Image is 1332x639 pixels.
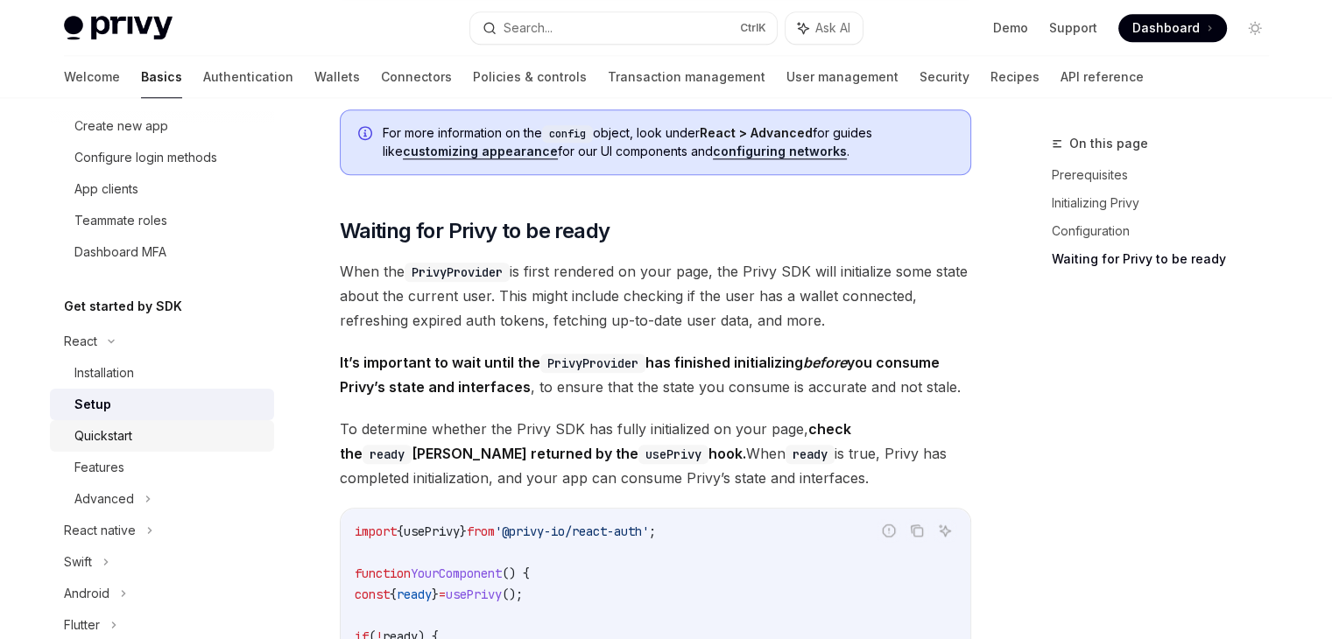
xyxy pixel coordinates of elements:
[397,523,404,539] span: {
[1049,19,1097,37] a: Support
[786,12,863,44] button: Ask AI
[649,523,656,539] span: ;
[502,565,530,581] span: () {
[470,12,777,44] button: Search...CtrlK
[390,586,397,602] span: {
[50,389,274,420] a: Setup
[141,56,182,98] a: Basics
[74,242,166,263] div: Dashboard MFA
[495,523,649,539] span: '@privy-io/react-auth'
[355,565,411,581] span: function
[1052,189,1283,217] a: Initializing Privy
[432,586,439,602] span: }
[920,56,969,98] a: Security
[638,445,708,464] code: usePrivy
[314,56,360,98] a: Wallets
[990,56,1040,98] a: Recipes
[504,18,553,39] div: Search...
[64,551,92,572] div: Swift
[340,350,971,399] span: , to ensure that the state you consume is accurate and not stale.
[50,110,274,142] a: Create new app
[877,519,900,542] button: Report incorrect code
[1052,217,1283,245] a: Configuration
[355,586,390,602] span: const
[786,56,899,98] a: User management
[403,144,558,159] a: customizing appearance
[405,263,510,282] code: PrivyProvider
[383,124,953,160] span: For more information on the object, look under for guides like for our UI components and .
[50,357,274,389] a: Installation
[1132,19,1200,37] span: Dashboard
[74,116,168,137] div: Create new app
[203,56,293,98] a: Authentication
[803,354,847,371] em: before
[74,179,138,200] div: App clients
[64,614,100,635] div: Flutter
[355,523,397,539] span: import
[713,144,847,159] a: configuring networks
[502,586,523,602] span: ();
[439,586,446,602] span: =
[906,519,928,542] button: Copy the contents from the code block
[473,56,587,98] a: Policies & controls
[64,520,136,541] div: React native
[363,445,412,464] code: ready
[934,519,956,542] button: Ask AI
[74,457,124,478] div: Features
[74,362,134,383] div: Installation
[340,354,940,396] strong: It’s important to wait until the has finished initializing you consume Privy’s state and interfaces
[50,420,274,452] a: Quickstart
[608,56,765,98] a: Transaction management
[50,236,274,268] a: Dashboard MFA
[446,586,502,602] span: usePrivy
[74,488,134,509] div: Advanced
[340,417,971,490] span: To determine whether the Privy SDK has fully initialized on your page, When is true, Privy has co...
[1241,14,1269,42] button: Toggle dark mode
[64,56,120,98] a: Welcome
[340,217,610,245] span: Waiting for Privy to be ready
[381,56,452,98] a: Connectors
[64,16,173,40] img: light logo
[50,205,274,236] a: Teammate roles
[700,125,813,140] strong: React > Advanced
[1052,245,1283,273] a: Waiting for Privy to be ready
[397,586,432,602] span: ready
[740,21,766,35] span: Ctrl K
[64,583,109,604] div: Android
[815,19,850,37] span: Ask AI
[50,142,274,173] a: Configure login methods
[64,296,182,317] h5: Get started by SDK
[467,523,495,539] span: from
[993,19,1028,37] a: Demo
[340,259,971,333] span: When the is first rendered on your page, the Privy SDK will initialize some state about the curre...
[50,173,274,205] a: App clients
[1069,133,1148,154] span: On this page
[786,445,835,464] code: ready
[404,523,460,539] span: usePrivy
[64,331,97,352] div: React
[50,452,274,483] a: Features
[460,523,467,539] span: }
[1118,14,1227,42] a: Dashboard
[358,126,376,144] svg: Info
[1061,56,1144,98] a: API reference
[1052,161,1283,189] a: Prerequisites
[74,394,111,415] div: Setup
[74,425,132,446] div: Quickstart
[411,565,502,581] span: YourComponent
[540,354,645,373] code: PrivyProvider
[74,147,217,168] div: Configure login methods
[74,210,167,231] div: Teammate roles
[542,125,593,143] code: config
